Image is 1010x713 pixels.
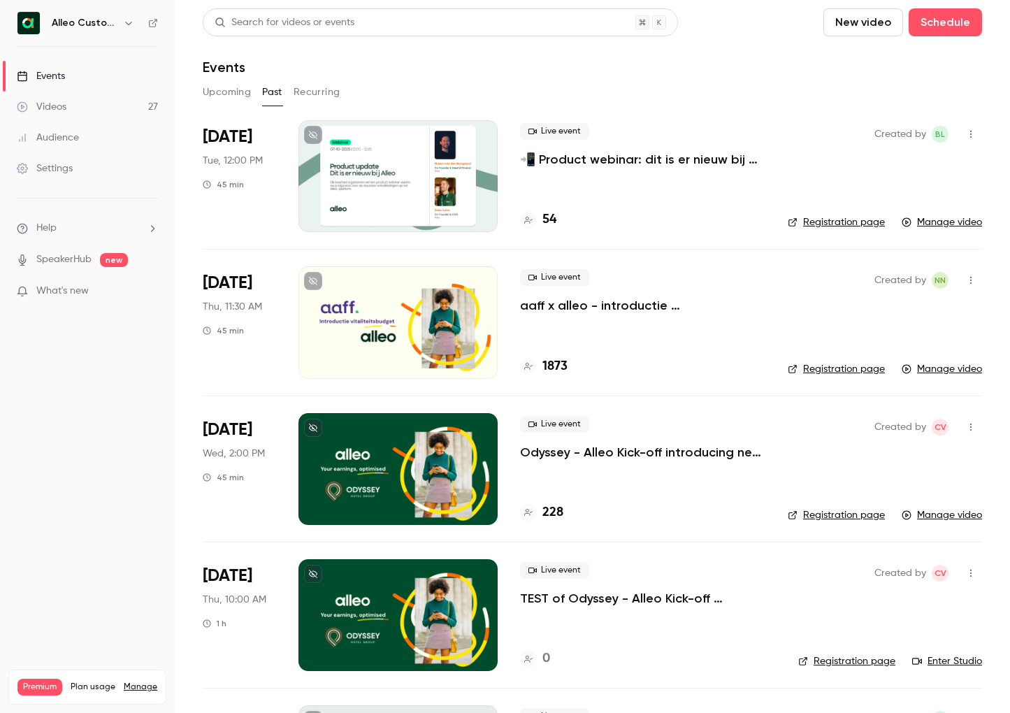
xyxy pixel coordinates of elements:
button: Schedule [909,8,982,36]
div: 1 h [203,618,226,629]
span: What's new [36,284,89,298]
span: Created by [874,565,926,582]
span: Cv [935,419,946,435]
a: Registration page [788,508,885,522]
div: Aug 28 Thu, 10:00 AM (Europe/Amsterdam) [203,559,276,671]
span: Live event [520,123,589,140]
span: Thu, 11:30 AM [203,300,262,314]
a: Manage video [902,215,982,229]
span: Created by [874,419,926,435]
button: Recurring [294,81,340,103]
span: [DATE] [203,272,252,294]
a: 54 [520,210,556,229]
span: Plan usage [71,682,115,693]
button: Upcoming [203,81,251,103]
iframe: Noticeable Trigger [141,285,158,298]
span: Thu, 10:00 AM [203,593,266,607]
a: 0 [520,649,550,668]
div: Events [17,69,65,83]
span: Premium [17,679,62,696]
a: 📲 Product webinar: dit is er nieuw bij Alleo! [520,151,765,168]
a: Enter Studio [912,654,982,668]
a: Registration page [788,215,885,229]
div: Audience [17,131,79,145]
a: aaff x alleo - introductie vitaliteitsbudget [520,297,765,314]
a: SpeakerHub [36,252,92,267]
span: Tue, 12:00 PM [203,154,263,168]
a: 228 [520,503,563,522]
a: Manage video [902,508,982,522]
span: Created by [874,126,926,143]
h6: Alleo Customer Success [52,16,117,30]
a: Manage [124,682,157,693]
span: BL [935,126,945,143]
h4: 1873 [542,357,568,376]
span: new [100,253,128,267]
a: 1873 [520,357,568,376]
div: Videos [17,100,66,114]
span: Cv [935,565,946,582]
a: Odyssey - Alleo Kick-off introducing new benefits and more! [520,444,765,461]
span: Created by [874,272,926,289]
button: Past [262,81,282,103]
h4: 228 [542,503,563,522]
div: Oct 2 Thu, 11:30 AM (Europe/Amsterdam) [203,266,276,378]
li: help-dropdown-opener [17,221,158,236]
div: Oct 7 Tue, 12:00 PM (Europe/Amsterdam) [203,120,276,232]
a: Manage video [902,362,982,376]
span: NN [935,272,946,289]
span: Help [36,221,57,236]
div: 45 min [203,472,244,483]
span: Nanke Nagtegaal [932,272,948,289]
span: Calle van Ekris [932,565,948,582]
h4: 54 [542,210,556,229]
img: Alleo Customer Success [17,12,40,34]
span: Live event [520,269,589,286]
h1: Events [203,59,245,75]
span: Live event [520,416,589,433]
button: New video [823,8,903,36]
span: [DATE] [203,126,252,148]
h4: 0 [542,649,550,668]
span: [DATE] [203,565,252,587]
span: Live event [520,562,589,579]
a: TEST of Odyssey - Alleo Kick-off introducing new benefits and more! [520,590,776,607]
a: Registration page [788,362,885,376]
div: Settings [17,161,73,175]
div: 45 min [203,325,244,336]
span: Bernice Lohr [932,126,948,143]
span: Calle van Ekris [932,419,948,435]
div: Sep 3 Wed, 2:00 PM (Europe/Amsterdam) [203,413,276,525]
span: Wed, 2:00 PM [203,447,265,461]
span: [DATE] [203,419,252,441]
div: Search for videos or events [215,15,354,30]
div: 45 min [203,179,244,190]
a: Registration page [798,654,895,668]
